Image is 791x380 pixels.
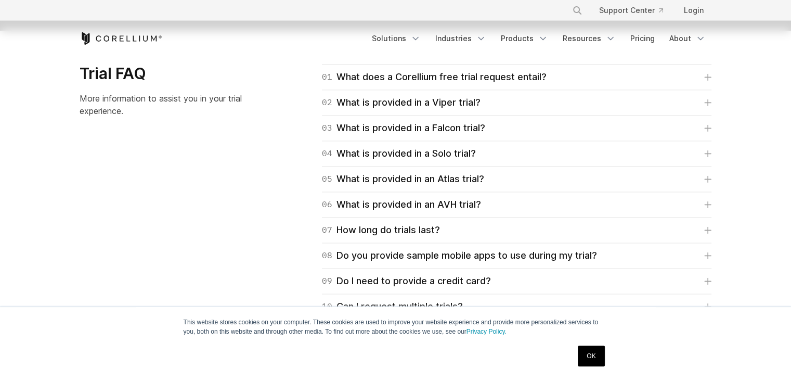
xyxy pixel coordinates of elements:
a: 02What is provided in a Viper trial? [322,95,711,110]
a: 09Do I need to provide a credit card? [322,274,711,288]
span: 07 [322,223,332,237]
a: Privacy Policy. [466,328,507,335]
span: 09 [322,274,332,288]
div: What is provided in a Falcon trial? [322,121,485,135]
a: 04What is provided in a Solo trial? [322,146,711,161]
a: About [663,29,712,48]
h3: Trial FAQ [80,64,262,84]
a: Resources [556,29,622,48]
div: What is provided in an Atlas trial? [322,172,484,186]
a: Support Center [591,1,671,20]
div: What is provided in a Solo trial? [322,146,476,161]
a: 06What is provided in an AVH trial? [322,197,711,212]
div: What is provided in a Viper trial? [322,95,481,110]
a: 10Can I request multiple trials? [322,299,711,314]
span: 06 [322,197,332,212]
a: Products [495,29,554,48]
a: 05What is provided in an Atlas trial? [322,172,711,186]
p: More information to assist you in your trial experience. [80,92,262,117]
a: 01What does a Corellium free trial request entail? [322,70,711,84]
span: 02 [322,95,332,110]
span: 08 [322,248,332,263]
a: 08Do you provide sample mobile apps to use during my trial? [322,248,711,263]
div: Can I request multiple trials? [322,299,463,314]
a: Login [676,1,712,20]
a: Industries [429,29,492,48]
span: 03 [322,121,332,135]
a: Pricing [624,29,661,48]
button: Search [568,1,587,20]
span: 05 [322,172,332,186]
div: Navigation Menu [366,29,712,48]
div: What does a Corellium free trial request entail? [322,70,547,84]
a: OK [578,346,604,366]
a: Corellium Home [80,32,162,45]
p: This website stores cookies on your computer. These cookies are used to improve your website expe... [184,318,608,336]
span: 01 [322,70,332,84]
div: Navigation Menu [560,1,712,20]
div: What is provided in an AVH trial? [322,197,481,212]
div: Do you provide sample mobile apps to use during my trial? [322,248,597,263]
span: 10 [322,299,332,314]
div: Do I need to provide a credit card? [322,274,491,288]
a: Solutions [366,29,427,48]
a: 07How long do trials last? [322,223,711,237]
a: 03What is provided in a Falcon trial? [322,121,711,135]
span: 04 [322,146,332,161]
div: How long do trials last? [322,223,440,237]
